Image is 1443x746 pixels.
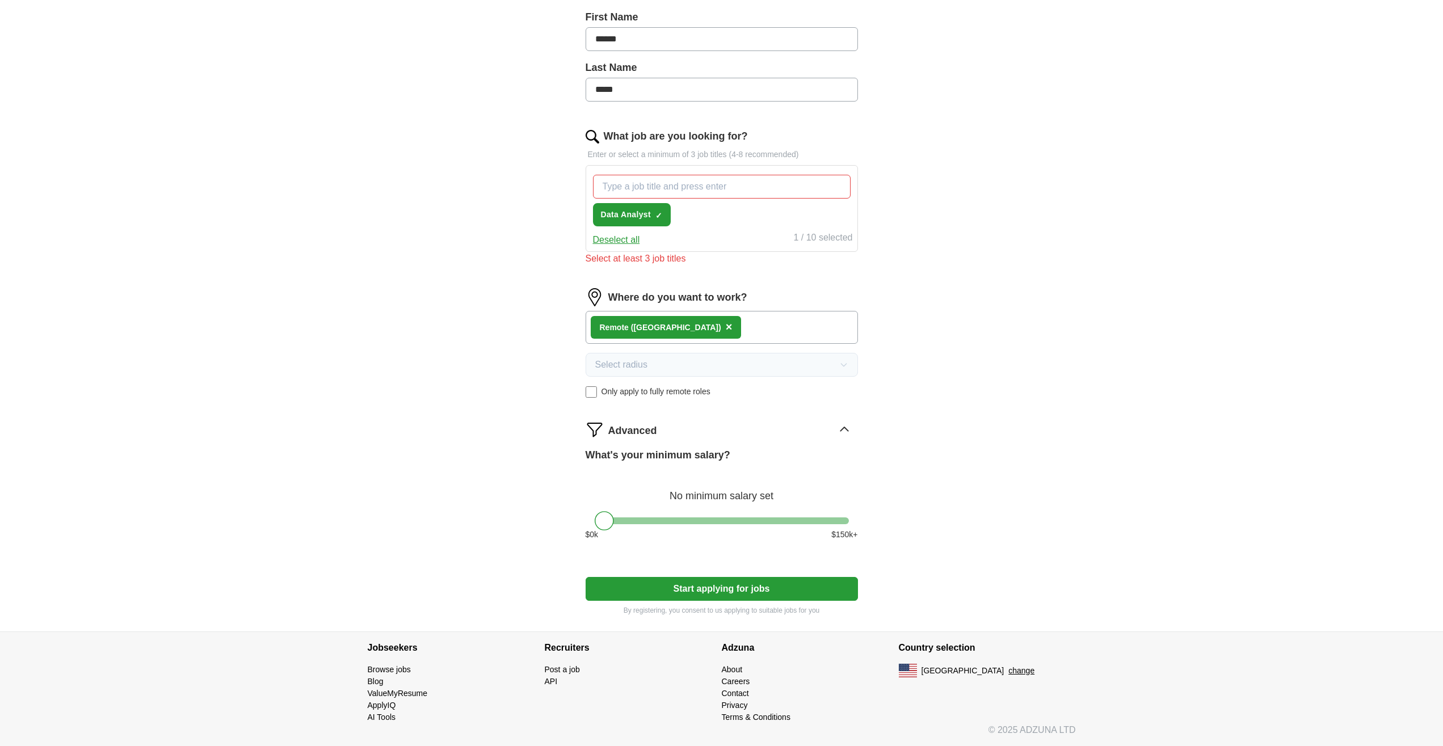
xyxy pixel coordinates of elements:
[831,529,857,541] span: $ 150 k+
[586,448,730,463] label: What's your minimum salary?
[593,233,640,247] button: Deselect all
[586,60,858,75] label: Last Name
[601,209,651,221] span: Data Analyst
[368,665,411,674] a: Browse jobs
[726,321,733,333] span: ×
[726,319,733,336] button: ×
[586,477,858,504] div: No minimum salary set
[368,701,396,710] a: ApplyIQ
[793,231,852,247] div: 1 / 10 selected
[586,10,858,25] label: First Name
[722,701,748,710] a: Privacy
[586,386,597,398] input: Only apply to fully remote roles
[655,211,662,220] span: ✓
[722,677,750,686] a: Careers
[600,322,721,334] div: Remote ([GEOGRAPHIC_DATA])
[601,386,710,398] span: Only apply to fully remote roles
[586,605,858,616] p: By registering, you consent to us applying to suitable jobs for you
[722,665,743,674] a: About
[586,252,858,265] div: Select at least 3 job titles
[722,689,749,698] a: Contact
[722,713,790,722] a: Terms & Conditions
[608,423,657,439] span: Advanced
[359,723,1085,746] div: © 2025 ADZUNA LTD
[604,129,748,144] label: What job are you looking for?
[545,665,580,674] a: Post a job
[1008,665,1034,677] button: change
[922,665,1004,677] span: [GEOGRAPHIC_DATA]
[586,353,858,377] button: Select radius
[586,130,599,144] img: search.png
[899,664,917,677] img: US flag
[586,420,604,439] img: filter
[586,288,604,306] img: location.png
[586,577,858,601] button: Start applying for jobs
[586,529,599,541] span: $ 0 k
[595,358,648,372] span: Select radius
[593,175,851,199] input: Type a job title and press enter
[545,677,558,686] a: API
[368,713,396,722] a: AI Tools
[368,689,428,698] a: ValueMyResume
[368,677,384,686] a: Blog
[899,632,1076,664] h4: Country selection
[608,290,747,305] label: Where do you want to work?
[593,203,671,226] button: Data Analyst✓
[586,149,858,161] p: Enter or select a minimum of 3 job titles (4-8 recommended)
